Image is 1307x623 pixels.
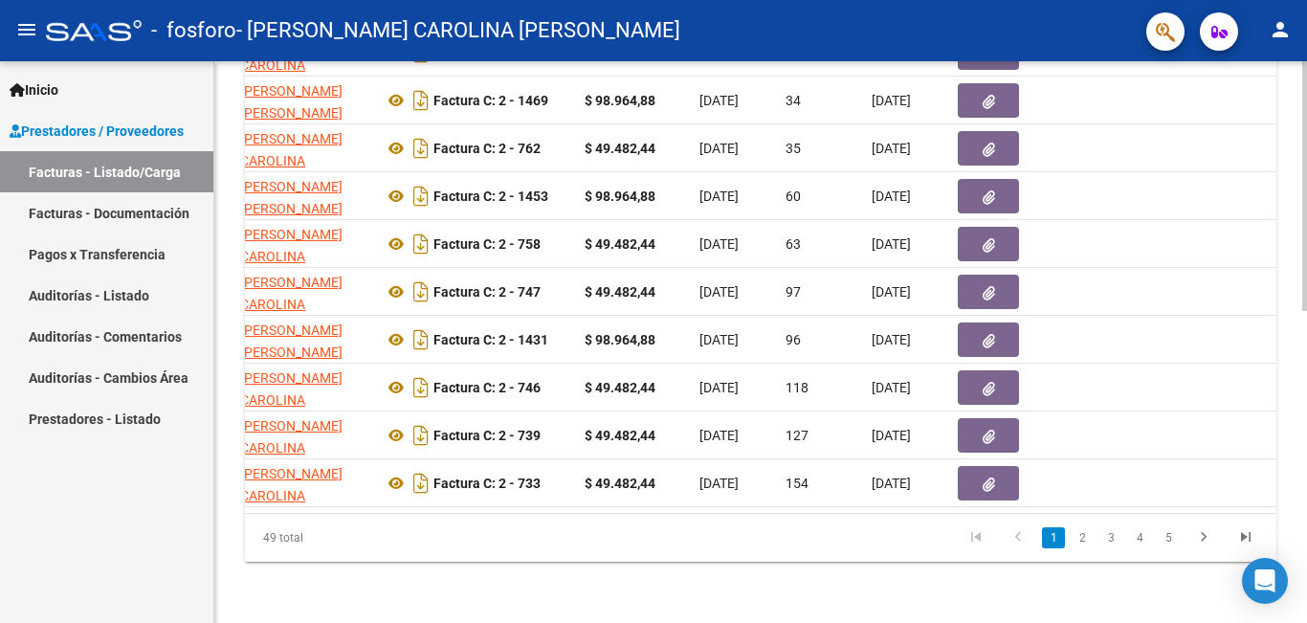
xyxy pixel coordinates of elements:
[240,418,343,478] span: [PERSON_NAME] CAROLINA [PERSON_NAME]
[699,428,739,443] span: [DATE]
[872,189,911,204] span: [DATE]
[585,476,655,491] strong: $ 49.482,44
[409,277,433,307] i: Descargar documento
[872,284,911,300] span: [DATE]
[240,227,343,286] span: [PERSON_NAME] CAROLINA [PERSON_NAME]
[585,284,655,300] strong: $ 49.482,44
[786,284,801,300] span: 97
[1071,527,1094,548] a: 2
[699,380,739,395] span: [DATE]
[699,332,739,347] span: [DATE]
[240,463,368,503] div: 27321442183
[240,272,368,312] div: 27321442183
[433,189,548,204] strong: Factura C: 2 - 1453
[585,428,655,443] strong: $ 49.482,44
[409,372,433,403] i: Descargar documento
[1000,527,1036,548] a: go to previous page
[1154,522,1183,554] li: page 5
[240,35,343,95] span: [PERSON_NAME] CAROLINA [PERSON_NAME]
[1157,527,1180,548] a: 5
[240,131,343,190] span: [PERSON_NAME] CAROLINA [PERSON_NAME]
[10,79,58,100] span: Inicio
[240,320,368,360] div: 23277681404
[240,83,343,121] span: [PERSON_NAME] [PERSON_NAME]
[240,224,368,264] div: 27321442183
[240,415,368,456] div: 27321442183
[786,236,801,252] span: 63
[409,229,433,259] i: Descargar documento
[433,93,548,108] strong: Factura C: 2 - 1469
[433,476,541,491] strong: Factura C: 2 - 733
[1185,527,1222,548] a: go to next page
[585,141,655,156] strong: $ 49.482,44
[10,121,184,142] span: Prestadores / Proveedores
[786,93,801,108] span: 34
[433,284,541,300] strong: Factura C: 2 - 747
[409,85,433,116] i: Descargar documento
[1097,522,1125,554] li: page 3
[1039,522,1068,554] li: page 1
[240,275,343,334] span: [PERSON_NAME] CAROLINA [PERSON_NAME]
[786,428,809,443] span: 127
[699,189,739,204] span: [DATE]
[240,179,343,216] span: [PERSON_NAME] [PERSON_NAME]
[585,93,655,108] strong: $ 98.964,88
[236,10,680,52] span: - [PERSON_NAME] CAROLINA [PERSON_NAME]
[585,332,655,347] strong: $ 98.964,88
[699,141,739,156] span: [DATE]
[433,236,541,252] strong: Factura C: 2 - 758
[409,468,433,499] i: Descargar documento
[240,323,343,360] span: [PERSON_NAME] [PERSON_NAME]
[433,141,541,156] strong: Factura C: 2 - 762
[958,527,994,548] a: go to first page
[585,236,655,252] strong: $ 49.482,44
[151,10,236,52] span: - fosforo
[433,428,541,443] strong: Factura C: 2 - 739
[872,380,911,395] span: [DATE]
[872,93,911,108] span: [DATE]
[15,18,38,41] mat-icon: menu
[872,428,911,443] span: [DATE]
[1128,527,1151,548] a: 4
[1042,527,1065,548] a: 1
[699,284,739,300] span: [DATE]
[872,476,911,491] span: [DATE]
[1269,18,1292,41] mat-icon: person
[245,514,448,562] div: 49 total
[409,420,433,451] i: Descargar documento
[585,380,655,395] strong: $ 49.482,44
[786,332,801,347] span: 96
[1099,527,1122,548] a: 3
[786,476,809,491] span: 154
[1228,527,1264,548] a: go to last page
[699,93,739,108] span: [DATE]
[240,367,368,408] div: 27321442183
[1125,522,1154,554] li: page 4
[699,236,739,252] span: [DATE]
[240,176,368,216] div: 23277681404
[872,332,911,347] span: [DATE]
[786,141,801,156] span: 35
[1068,522,1097,554] li: page 2
[240,370,343,430] span: [PERSON_NAME] CAROLINA [PERSON_NAME]
[240,80,368,121] div: 23277681404
[409,181,433,211] i: Descargar documento
[433,380,541,395] strong: Factura C: 2 - 746
[585,189,655,204] strong: $ 98.964,88
[699,476,739,491] span: [DATE]
[240,466,343,525] span: [PERSON_NAME] CAROLINA [PERSON_NAME]
[409,324,433,355] i: Descargar documento
[786,189,801,204] span: 60
[433,332,548,347] strong: Factura C: 2 - 1431
[786,380,809,395] span: 118
[872,141,911,156] span: [DATE]
[409,133,433,164] i: Descargar documento
[1242,558,1288,604] div: Open Intercom Messenger
[872,236,911,252] span: [DATE]
[240,128,368,168] div: 27321442183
